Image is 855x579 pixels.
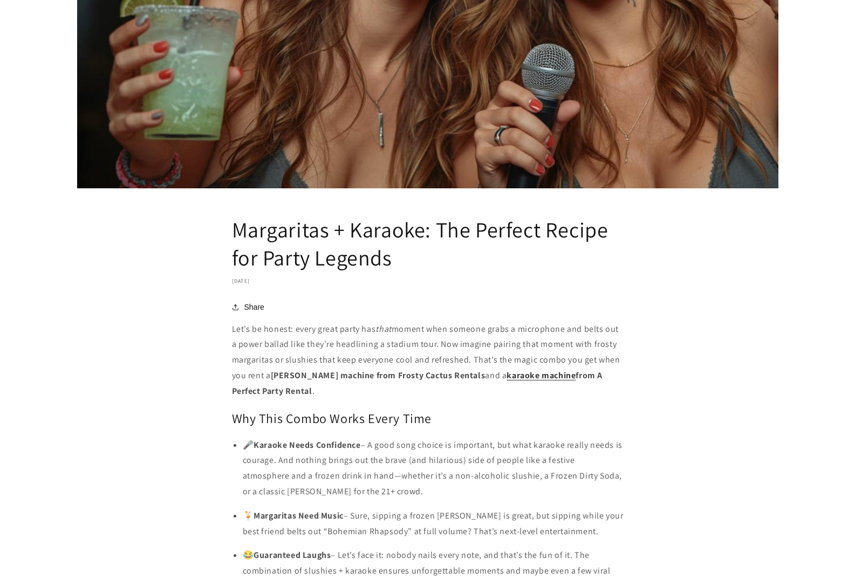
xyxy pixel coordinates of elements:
time: [DATE] [232,277,250,284]
h2: Why This Combo Works Every Time [232,410,624,427]
a: karaoke machine [507,370,576,381]
button: Share [232,301,268,314]
h1: Margaritas + Karaoke: The Perfect Recipe for Party Legends [232,215,624,271]
strong: [PERSON_NAME] machine from Frosty Cactus Rentals [271,370,485,381]
strong: Margaritas Need Music [254,510,344,521]
strong: Guaranteed Laughs [254,549,331,561]
p: Let’s be honest: every great party has moment when someone grabs a microphone and belts out a pow... [232,322,624,399]
p: 🎤 – A good song choice is important, but what karaoke really needs is courage. And nothing brings... [243,438,624,500]
strong: from A Perfect Party Rental [232,370,603,397]
strong: Karaoke Needs Confidence [254,439,360,451]
em: that [375,323,391,335]
p: 🍹 – Sure, sipping a frozen [PERSON_NAME] is great, but sipping while your best friend belts out “... [243,508,624,540]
